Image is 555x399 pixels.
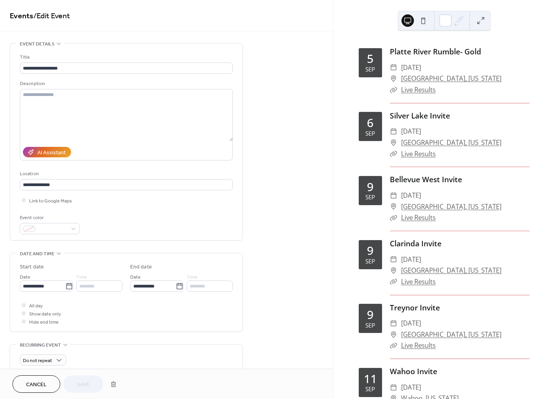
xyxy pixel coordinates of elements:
a: Live Results [401,341,436,350]
div: AI Assistant [37,149,66,157]
div: 5 [367,53,373,64]
a: [GEOGRAPHIC_DATA], [US_STATE] [401,201,501,213]
span: Hide end time [29,318,59,326]
div: ​ [390,212,397,223]
a: Live Results [401,213,436,222]
span: Cancel [26,381,47,389]
a: Live Results [401,85,436,94]
div: Description [20,80,231,88]
div: ​ [390,382,397,393]
div: ​ [390,318,397,329]
span: / Edit Event [33,9,70,24]
button: Cancel [12,375,60,393]
a: [GEOGRAPHIC_DATA], [US_STATE] [401,329,501,340]
div: Title [20,53,231,61]
div: 9 [367,245,373,256]
span: Do not repeat [23,356,52,365]
span: [DATE] [401,382,421,393]
a: Live Results [401,149,436,158]
span: Recurring event [20,341,61,349]
div: ​ [390,265,397,276]
div: 11 [364,373,377,385]
div: ​ [390,148,397,160]
span: [DATE] [401,126,421,137]
div: 9 [367,181,373,193]
span: Date [20,273,30,281]
span: Date and time [20,250,54,258]
div: Sep [365,258,375,264]
a: [GEOGRAPHIC_DATA], [US_STATE] [401,73,501,84]
div: ​ [390,201,397,213]
div: ​ [390,340,397,351]
div: ​ [390,84,397,96]
div: ​ [390,190,397,201]
a: Bellevue West Invite [390,174,462,185]
span: [DATE] [401,254,421,265]
div: ​ [390,62,397,73]
span: [DATE] [401,190,421,201]
a: Live Results [401,277,436,286]
div: Location [20,170,231,178]
div: ​ [390,276,397,287]
button: AI Assistant [23,147,71,157]
div: ​ [390,73,397,84]
div: ​ [390,137,397,148]
div: 9 [367,309,373,321]
a: Events [10,9,33,24]
div: Event color [20,214,78,222]
span: Event details [20,40,54,48]
a: [GEOGRAPHIC_DATA], [US_STATE] [401,137,501,148]
div: 6 [367,117,373,129]
div: Sep [365,386,375,392]
a: Wahoo Invite [390,366,437,376]
div: Start date [20,263,44,271]
div: ​ [390,254,397,265]
a: Clarinda Invite [390,238,442,249]
span: Show date only [29,310,61,318]
span: Time [187,273,197,281]
span: Link to Google Maps [29,197,72,205]
span: Time [76,273,87,281]
div: Sep [365,194,375,200]
div: Sep [365,322,375,328]
div: End date [130,263,152,271]
a: Treynor Invite [390,302,440,313]
span: [DATE] [401,62,421,73]
span: All day [29,302,43,310]
div: Sep [365,131,375,136]
span: Date [130,273,141,281]
a: Platte River Rumble- Gold [390,46,481,57]
span: [DATE] [401,318,421,329]
div: ​ [390,126,397,137]
div: ​ [390,329,397,340]
a: Silver Lake Invite [390,110,450,121]
div: Sep [365,66,375,72]
a: [GEOGRAPHIC_DATA], [US_STATE] [401,265,501,276]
